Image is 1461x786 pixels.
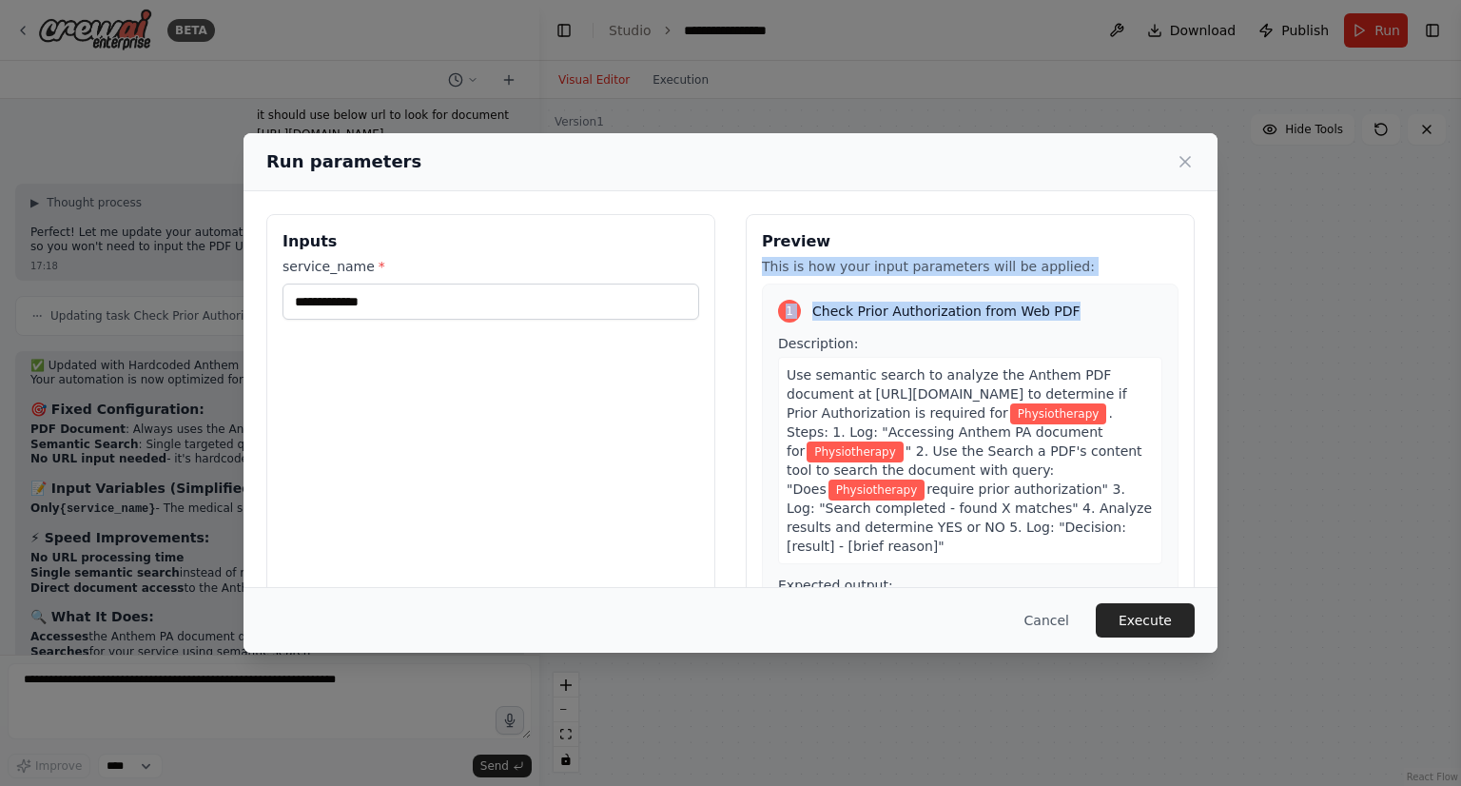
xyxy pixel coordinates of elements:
h3: Inputs [282,230,699,253]
span: Variable: service_name [807,442,904,462]
div: 1 [778,300,801,323]
h3: Preview [762,230,1179,253]
h2: Run parameters [266,148,421,175]
span: Use semantic search to analyze the Anthem PDF document at [URL][DOMAIN_NAME] to determine if Prio... [787,367,1127,421]
span: Check Prior Authorization from Web PDF [812,302,1081,321]
span: require prior authorization" 3. Log: "Search completed - found X matches" 4. Analyze results and ... [787,481,1152,554]
label: service_name [282,257,699,276]
span: " 2. Use the Search a PDF's content tool to search the document with query: "Does [787,443,1142,497]
button: Cancel [1009,603,1084,638]
p: This is how your input parameters will be applied: [762,257,1179,276]
span: Expected output: [778,578,893,593]
span: Description: [778,336,858,351]
span: Variable: service_name [828,480,925,501]
span: . Steps: 1. Log: "Accessing Anthem PA document for [787,405,1113,459]
span: Variable: service_name [1010,403,1107,424]
button: Execute [1096,603,1195,638]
